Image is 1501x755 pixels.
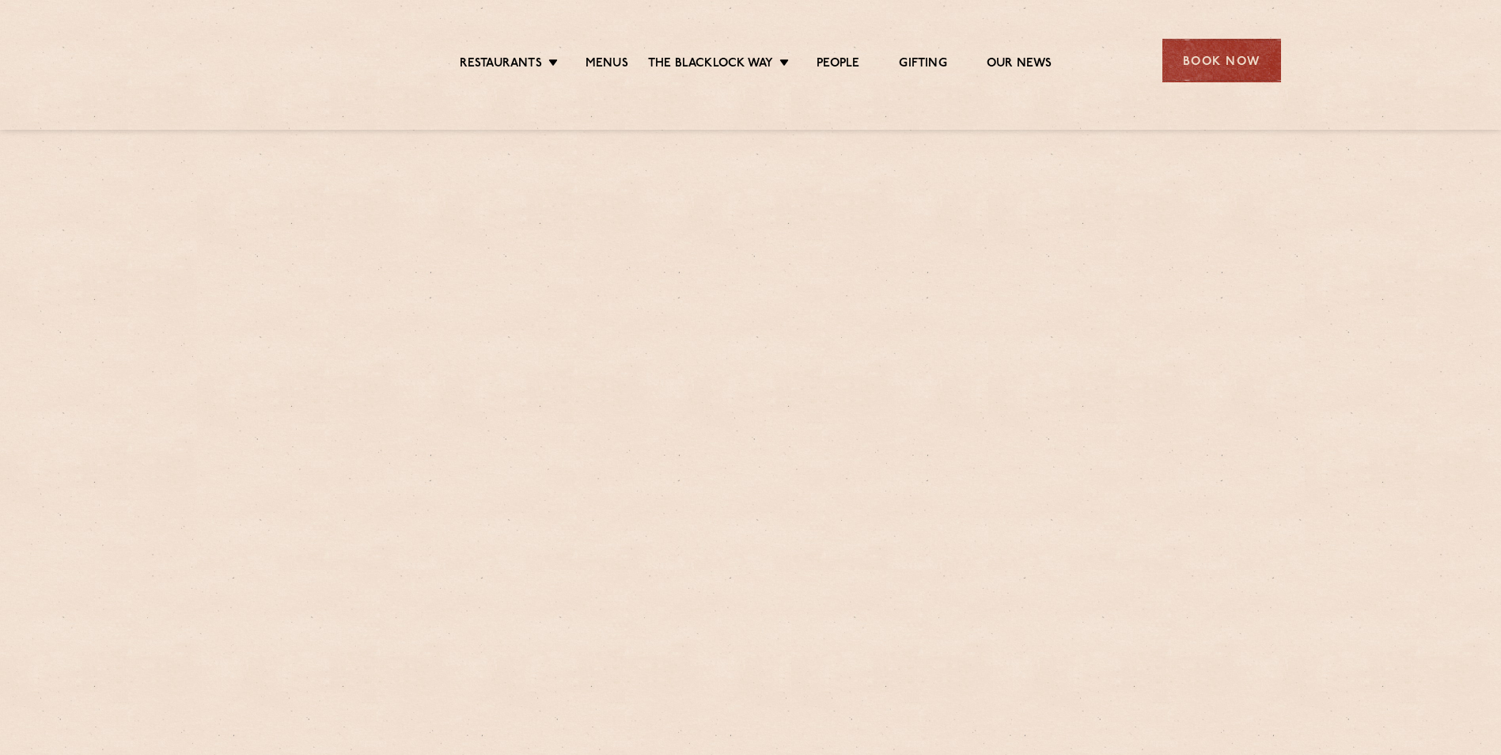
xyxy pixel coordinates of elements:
[586,56,628,74] a: Menus
[899,56,946,74] a: Gifting
[1162,39,1281,82] div: Book Now
[460,56,542,74] a: Restaurants
[221,15,358,106] img: svg%3E
[817,56,859,74] a: People
[987,56,1052,74] a: Our News
[648,56,773,74] a: The Blacklock Way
